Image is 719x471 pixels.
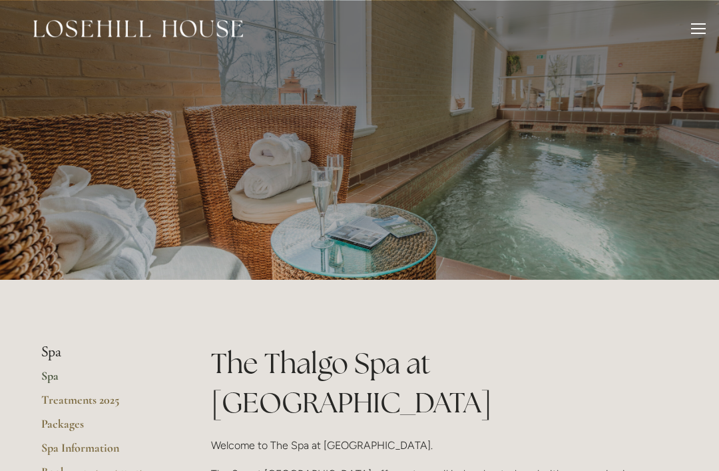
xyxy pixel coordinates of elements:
li: Spa [41,344,168,361]
img: Losehill House [33,20,243,37]
a: Spa Information [41,440,168,464]
a: Packages [41,416,168,440]
p: Welcome to The Spa at [GEOGRAPHIC_DATA]. [211,436,678,454]
h1: The Thalgo Spa at [GEOGRAPHIC_DATA] [211,344,678,422]
a: Spa [41,368,168,392]
a: Treatments 2025 [41,392,168,416]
